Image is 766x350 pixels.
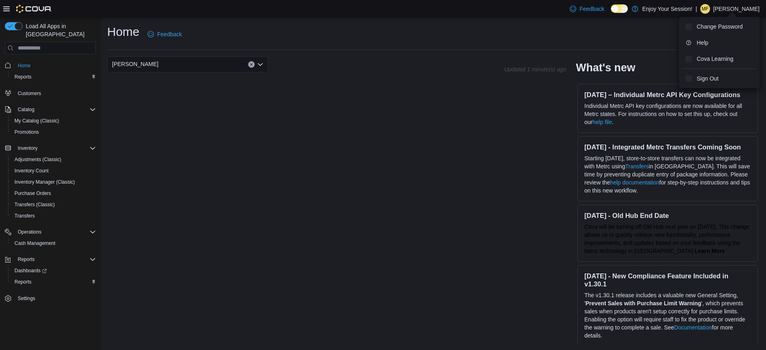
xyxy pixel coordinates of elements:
span: Promotions [11,127,96,137]
span: Sign Out [697,75,718,83]
button: Sign Out [682,72,756,85]
span: Purchase Orders [15,190,51,197]
span: Transfers [15,213,35,219]
span: Reports [15,255,96,264]
p: [PERSON_NAME] [713,4,760,14]
input: Dark Mode [611,4,628,13]
a: Learn More [695,248,725,254]
span: Help [697,39,708,47]
span: Customers [18,90,41,97]
button: My Catalog (Classic) [8,115,99,126]
h3: [DATE] – Individual Metrc API Key Configurations [584,91,751,99]
img: Cova [16,5,52,13]
span: My Catalog (Classic) [11,116,96,126]
span: Reports [18,256,35,263]
a: Inventory Count [11,166,52,176]
span: Purchase Orders [11,188,96,198]
a: Settings [15,294,38,303]
span: Home [15,60,96,70]
h3: [DATE] - Integrated Metrc Transfers Coming Soon [584,143,751,151]
span: Change Password [697,23,743,31]
span: Promotions [15,129,39,135]
span: My Catalog (Classic) [15,118,59,124]
span: Settings [15,293,96,303]
span: Home [18,62,31,69]
button: Transfers [8,210,99,222]
button: Operations [2,226,99,238]
button: Transfers (Classic) [8,199,99,210]
button: Help [682,36,756,49]
span: Feedback [157,30,182,38]
button: Open list of options [257,61,264,68]
p: The v1.30.1 release includes a valuable new General Setting, ' ', which prevents sales when produ... [584,291,751,340]
a: Adjustments (Classic) [11,155,64,164]
button: Customers [2,87,99,99]
span: MF [702,4,708,14]
button: Inventory Manager (Classic) [8,176,99,188]
a: Transfers [11,211,38,221]
button: Cash Management [8,238,99,249]
a: Cash Management [11,238,58,248]
h3: [DATE] - Old Hub End Date [584,211,751,220]
a: Dashboards [11,266,50,275]
span: Transfers [11,211,96,221]
span: [PERSON_NAME] [112,59,158,69]
button: Home [2,59,99,71]
h2: What's new [576,61,635,74]
span: Customers [15,88,96,98]
a: Inventory Manager (Classic) [11,177,78,187]
span: Inventory Manager (Classic) [15,179,75,185]
span: Inventory Count [11,166,96,176]
span: Dashboards [11,266,96,275]
nav: Complex example [5,56,96,325]
span: Cova will be turning off Old Hub next year on [DATE]. This change allows us to quickly release ne... [584,224,749,254]
span: Reports [15,279,31,285]
button: Inventory [15,143,41,153]
span: Inventory [15,143,96,153]
button: Reports [8,276,99,288]
button: Catalog [15,105,37,114]
span: Cash Management [15,240,55,246]
span: Load All Apps in [GEOGRAPHIC_DATA] [23,22,96,38]
button: Inventory [2,143,99,154]
p: Updated 1 minute(s) ago [504,66,566,72]
span: Adjustments (Classic) [15,156,61,163]
button: Reports [2,254,99,265]
button: Operations [15,227,45,237]
button: Adjustments (Classic) [8,154,99,165]
a: Dashboards [8,265,99,276]
a: Reports [11,277,35,287]
a: Promotions [11,127,42,137]
button: Inventory Count [8,165,99,176]
a: Transfers (Classic) [11,200,58,209]
button: Reports [8,71,99,83]
span: Settings [18,295,35,302]
span: Inventory Count [15,168,49,174]
p: | [695,4,697,14]
span: Reports [11,277,96,287]
a: help documentation [610,179,659,186]
span: Reports [11,72,96,82]
a: Reports [11,72,35,82]
button: Reports [15,255,38,264]
p: Starting [DATE], store-to-store transfers can now be integrated with Metrc using in [GEOGRAPHIC_D... [584,154,751,195]
button: Purchase Orders [8,188,99,199]
a: Customers [15,89,44,98]
span: Cova Learning [697,55,733,63]
a: Documentation [674,324,712,331]
a: My Catalog (Classic) [11,116,62,126]
button: Clear input [248,61,255,68]
span: Cash Management [11,238,96,248]
div: Mitchell Froom [700,4,710,14]
h3: [DATE] - New Compliance Feature Included in v1.30.1 [584,272,751,288]
span: Catalog [18,106,34,113]
a: Purchase Orders [11,188,54,198]
span: Operations [18,229,42,235]
span: Operations [15,227,96,237]
span: Dashboards [15,267,47,274]
a: help file [593,119,612,125]
a: Feedback [567,1,607,17]
span: Feedback [579,5,604,13]
button: Promotions [8,126,99,138]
